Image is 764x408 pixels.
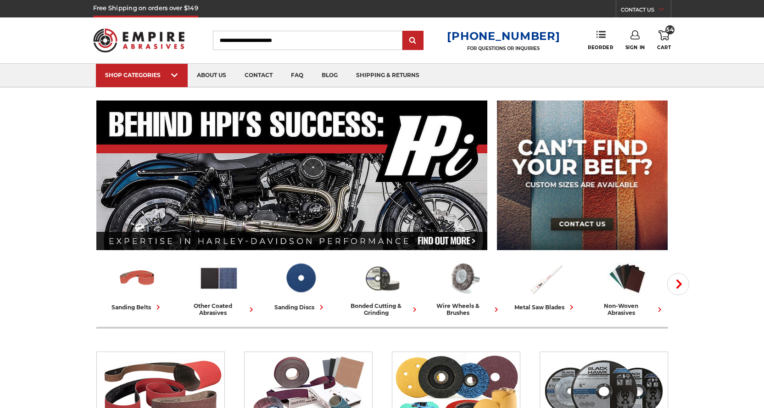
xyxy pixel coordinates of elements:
img: promo banner for custom belts. [497,101,668,250]
span: 54 [665,25,675,34]
div: other coated abrasives [182,302,256,316]
div: sanding discs [274,302,326,312]
input: Submit [404,32,422,50]
span: Sign In [625,45,645,50]
button: Next [667,273,689,295]
img: Metal Saw Blades [525,258,566,298]
div: non-woven abrasives [590,302,664,316]
span: Reorder [588,45,613,50]
a: faq [282,64,312,87]
img: Banner for an interview featuring Horsepower Inc who makes Harley performance upgrades featured o... [96,101,488,250]
img: Other Coated Abrasives [199,258,239,298]
a: Reorder [588,30,613,50]
img: Bonded Cutting & Grinding [362,258,402,298]
div: sanding belts [112,302,163,312]
a: 54 Cart [657,30,671,50]
a: CONTACT US [621,5,671,17]
a: non-woven abrasives [590,258,664,316]
div: metal saw blades [514,302,576,312]
img: Empire Abrasives [93,22,185,58]
p: FOR QUESTIONS OR INQUIRIES [447,45,560,51]
img: Wire Wheels & Brushes [444,258,484,298]
a: other coated abrasives [182,258,256,316]
a: about us [188,64,235,87]
img: Sanding Discs [280,258,321,298]
div: wire wheels & brushes [427,302,501,316]
a: metal saw blades [508,258,583,312]
div: SHOP CATEGORIES [105,72,178,78]
a: sanding discs [263,258,338,312]
img: Sanding Belts [117,258,157,298]
img: Non-woven Abrasives [607,258,647,298]
a: [PHONE_NUMBER] [447,29,560,43]
a: shipping & returns [347,64,429,87]
a: blog [312,64,347,87]
a: sanding belts [100,258,174,312]
span: Cart [657,45,671,50]
a: bonded cutting & grinding [345,258,419,316]
div: bonded cutting & grinding [345,302,419,316]
a: contact [235,64,282,87]
a: wire wheels & brushes [427,258,501,316]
